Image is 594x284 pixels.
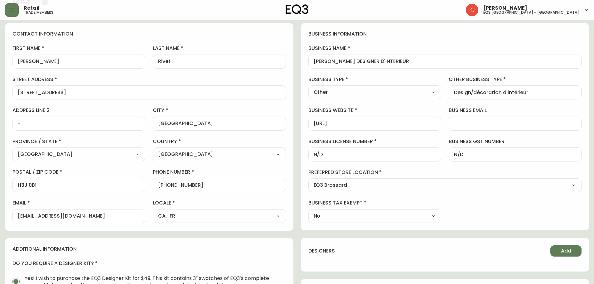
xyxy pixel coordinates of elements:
[24,11,53,14] h5: trade members
[12,138,145,145] label: province / state
[12,169,145,176] label: postal / zip code
[12,107,145,114] label: address line 2
[561,248,571,254] span: Add
[308,76,441,83] label: business type
[449,138,582,145] label: business gst number
[308,31,582,37] h4: business information
[308,138,441,145] label: business license number
[483,11,579,14] h5: eq3 [GEOGRAPHIC_DATA] - [GEOGRAPHIC_DATA]
[153,200,286,206] label: locale
[308,45,582,52] label: business name
[550,245,582,257] button: Add
[12,31,286,37] h4: contact information
[12,260,286,267] h4: do you require a designer kit?
[308,248,335,254] h4: designers
[12,246,286,253] h4: additional information
[449,76,582,83] label: other business type
[286,4,309,14] img: logo
[308,169,582,176] label: preferred store location
[483,6,527,11] span: [PERSON_NAME]
[153,169,286,176] label: phone number
[12,45,145,52] label: first name
[308,107,441,114] label: business website
[153,45,286,52] label: last name
[308,200,441,206] label: business tax exempt
[449,107,582,114] label: business email
[153,138,286,145] label: country
[314,121,436,127] input: https://www.designshop.com
[12,200,145,206] label: email
[466,4,478,16] img: 24a625d34e264d2520941288c4a55f8e
[153,107,286,114] label: city
[24,6,40,11] span: Retail
[12,76,286,83] label: street address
